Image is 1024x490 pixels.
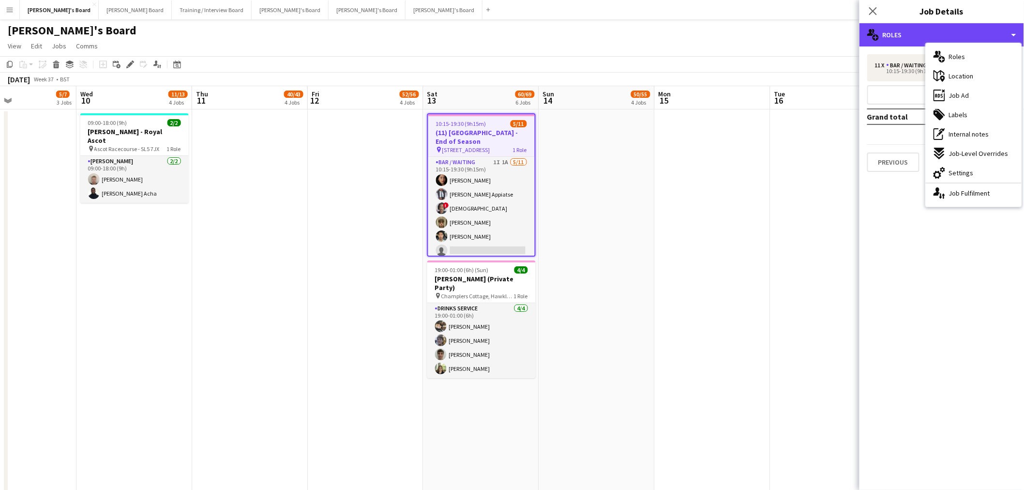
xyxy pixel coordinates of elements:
h1: [PERSON_NAME]'s Board [8,23,136,38]
div: Job Fulfilment [926,184,1022,203]
span: Job-Level Overrides [949,149,1009,158]
button: Add role [867,85,1016,105]
span: 50/55 [631,91,650,98]
div: 4 Jobs [169,99,187,106]
span: Edit [31,42,42,50]
span: Roles [949,52,965,61]
span: 16 [773,95,785,106]
span: Wed [80,90,93,98]
div: 4 Jobs [632,99,650,106]
div: 4 Jobs [285,99,303,106]
div: BST [60,76,70,83]
button: [PERSON_NAME] Board [99,0,172,19]
span: Settings [949,168,974,177]
div: Roles [859,23,1024,46]
h3: Job Details [859,5,1024,17]
app-job-card: 10:15-19:30 (9h15m)5/11(11) [GEOGRAPHIC_DATA] - End of Season [STREET_ADDRESS]1 RoleBar / Waiting... [427,113,536,257]
span: [STREET_ADDRESS] [442,146,490,153]
span: 10:15-19:30 (9h15m) [436,120,486,127]
span: Tue [774,90,785,98]
td: Grand total [867,109,955,124]
span: 11/13 [168,91,188,98]
button: [PERSON_NAME]'s Board [406,0,482,19]
span: 5/7 [56,91,70,98]
button: Previous [867,153,919,172]
span: 13 [426,95,438,106]
div: 3 Jobs [57,99,72,106]
app-job-card: 19:00-01:00 (6h) (Sun)4/4[PERSON_NAME] (Private Party) Champlers Cottage, Hawkley, GU336NG1 RoleD... [427,260,536,378]
span: ! [443,202,449,208]
span: Fri [312,90,319,98]
div: 11 x [875,62,887,69]
span: 4/4 [514,266,528,274]
span: 1 Role [513,146,527,153]
span: 12 [310,95,319,106]
span: 14 [542,95,555,106]
span: 11 [195,95,208,106]
span: Week 37 [32,76,56,83]
span: Mon [659,90,671,98]
h3: (11) [GEOGRAPHIC_DATA] - End of Season [428,128,535,146]
span: Jobs [52,42,66,50]
app-job-card: 09:00-18:00 (9h)2/2[PERSON_NAME] - Royal Ascot Ascot Racecourse - SL5 7JX1 Role[PERSON_NAME]2/209... [80,113,189,203]
app-card-role: Drinks Service4/419:00-01:00 (6h)[PERSON_NAME][PERSON_NAME][PERSON_NAME][PERSON_NAME] [427,303,536,378]
div: 4 Jobs [400,99,419,106]
span: Ascot Racecourse - SL5 7JX [94,145,160,153]
span: Location [949,72,974,80]
span: 40/43 [284,91,303,98]
span: 2/2 [167,119,181,126]
button: [PERSON_NAME]'s Board [329,0,406,19]
span: 1 Role [167,145,181,153]
span: 19:00-01:00 (6h) (Sun) [435,266,489,274]
span: Sat [427,90,438,98]
span: Comms [76,42,98,50]
div: 6 Jobs [516,99,534,106]
span: Labels [949,110,968,119]
div: [DATE] [8,75,30,84]
button: Training / Interview Board [172,0,252,19]
span: 5/11 [511,120,527,127]
div: 10:15-19:30 (9h15m) [875,69,998,74]
span: 52/56 [400,91,419,98]
button: [PERSON_NAME]'s Board [20,0,99,19]
button: [PERSON_NAME]'s Board [252,0,329,19]
a: View [4,40,25,52]
app-card-role: [PERSON_NAME]2/209:00-18:00 (9h)[PERSON_NAME][PERSON_NAME] Acha [80,156,189,203]
span: View [8,42,21,50]
h3: [PERSON_NAME] (Private Party) [427,275,536,292]
app-card-role: Bar / Waiting1I1A5/1110:15-19:30 (9h15m)[PERSON_NAME][PERSON_NAME] Appiatse![DEMOGRAPHIC_DATA][PE... [428,157,535,330]
span: Job Ad [949,91,969,100]
span: 15 [657,95,671,106]
a: Edit [27,40,46,52]
span: 09:00-18:00 (9h) [88,119,127,126]
span: 1 Role [514,292,528,300]
span: 10 [79,95,93,106]
span: Internal notes [949,130,989,138]
span: Thu [196,90,208,98]
span: Sun [543,90,555,98]
a: Jobs [48,40,70,52]
span: 60/69 [515,91,535,98]
a: Comms [72,40,102,52]
div: Bar / Waiting [887,62,931,69]
span: Champlers Cottage, Hawkley, GU336NG [441,292,514,300]
h3: [PERSON_NAME] - Royal Ascot [80,127,189,145]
